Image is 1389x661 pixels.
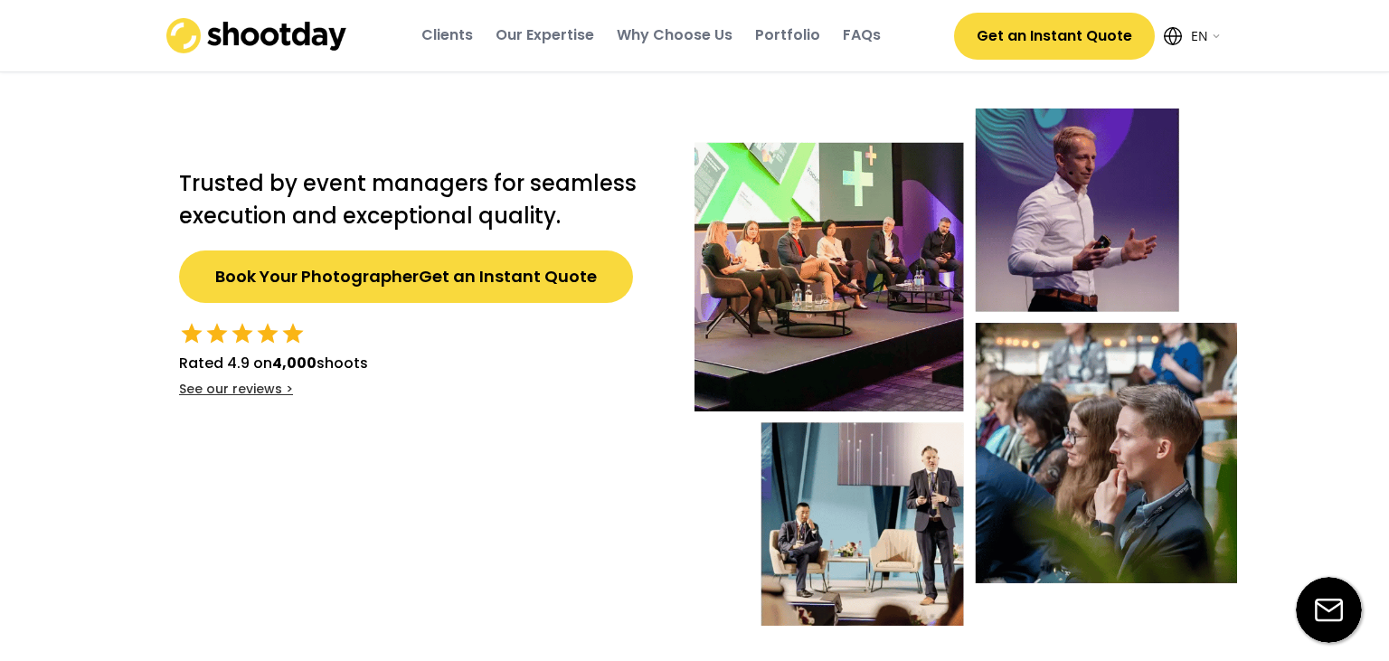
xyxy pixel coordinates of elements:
div: Portfolio [755,25,820,45]
button: star [204,321,230,346]
div: See our reviews > [179,381,293,399]
img: shootday_logo.png [166,18,347,53]
button: Get an Instant Quote [954,13,1155,60]
img: Icon%20feather-globe%20%281%29.svg [1164,27,1182,45]
strong: 4,000 [272,353,317,373]
img: email-icon%20%281%29.svg [1296,577,1362,643]
div: Why Choose Us [617,25,732,45]
button: star [230,321,255,346]
div: Clients [421,25,473,45]
div: FAQs [843,25,881,45]
img: Event-hero-intl%402x.webp [694,109,1237,626]
div: Rated 4.9 on shoots [179,353,368,374]
div: Our Expertise [496,25,594,45]
h2: Trusted by event managers for seamless execution and exceptional quality. [179,167,658,232]
button: Book Your PhotographerGet an Instant Quote [179,250,633,303]
button: star [280,321,306,346]
iframe: Webchat Widget [1267,464,1365,562]
button: star [179,321,204,346]
button: star [255,321,280,346]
